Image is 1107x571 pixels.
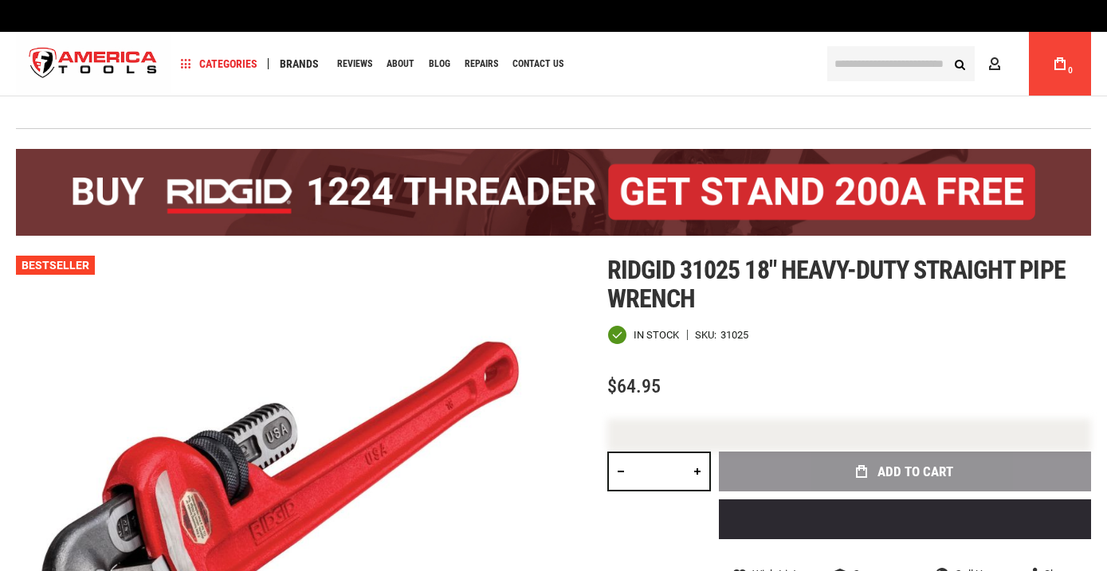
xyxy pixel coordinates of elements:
span: Categories [181,58,257,69]
img: America Tools [16,34,171,94]
button: Search [944,49,975,79]
a: Blog [422,53,457,75]
a: Brands [273,53,326,75]
span: In stock [634,330,679,340]
span: Repairs [465,59,498,68]
span: About [387,59,414,68]
div: Availability [607,325,679,345]
a: Reviews [330,53,379,75]
a: 0 [1045,32,1075,96]
strong: SKU [695,330,720,340]
a: Repairs [457,53,505,75]
a: Categories [174,53,265,75]
img: BOGO: Buy the RIDGID® 1224 Threader (26092), get the 92467 200A Stand FREE! [16,149,1091,236]
span: Blog [429,59,450,68]
a: store logo [16,34,171,94]
div: 31025 [720,330,748,340]
span: Reviews [337,59,372,68]
span: Brands [280,58,319,69]
span: Ridgid 31025 18" heavy-duty straight pipe wrench [607,255,1066,314]
a: About [379,53,422,75]
span: 0 [1068,66,1073,75]
span: $64.95 [607,375,661,397]
span: Contact Us [512,59,563,68]
a: Contact Us [505,53,571,75]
